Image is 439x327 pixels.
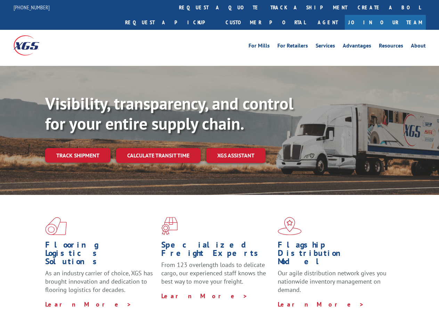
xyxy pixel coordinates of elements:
[45,269,153,294] span: As an industry carrier of choice, XGS has brought innovation and dedication to flooring logistics...
[249,43,270,51] a: For Mills
[116,148,201,163] a: Calculate transit time
[411,43,426,51] a: About
[120,15,220,30] a: Request a pickup
[14,4,50,11] a: [PHONE_NUMBER]
[45,93,293,134] b: Visibility, transparency, and control for your entire supply chain.
[278,217,302,235] img: xgs-icon-flagship-distribution-model-red
[161,217,178,235] img: xgs-icon-focused-on-flooring-red
[45,148,111,163] a: Track shipment
[343,43,371,51] a: Advantages
[45,241,156,269] h1: Flooring Logistics Solutions
[278,241,389,269] h1: Flagship Distribution Model
[161,292,248,300] a: Learn More >
[311,15,345,30] a: Agent
[161,261,272,292] p: From 123 overlength loads to delicate cargo, our experienced staff knows the best way to move you...
[220,15,311,30] a: Customer Portal
[278,300,364,308] a: Learn More >
[45,300,132,308] a: Learn More >
[206,148,266,163] a: XGS ASSISTANT
[379,43,403,51] a: Resources
[316,43,335,51] a: Services
[161,241,272,261] h1: Specialized Freight Experts
[45,217,67,235] img: xgs-icon-total-supply-chain-intelligence-red
[278,269,387,294] span: Our agile distribution network gives you nationwide inventory management on demand.
[277,43,308,51] a: For Retailers
[345,15,426,30] a: Join Our Team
